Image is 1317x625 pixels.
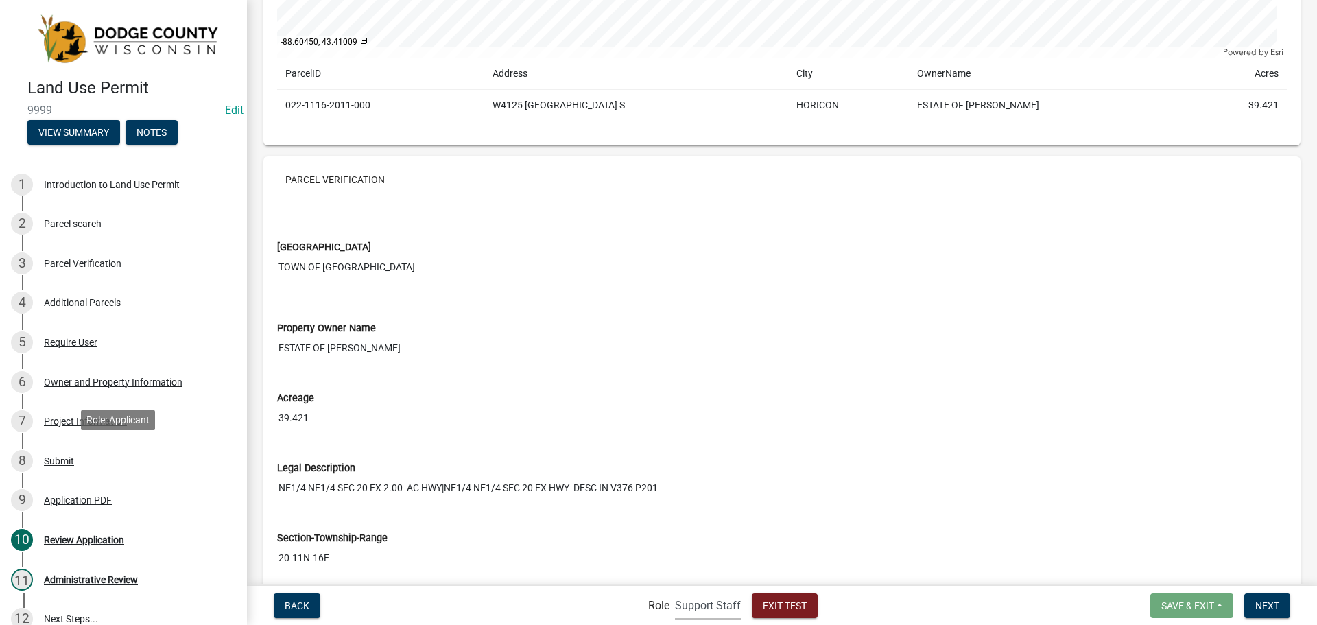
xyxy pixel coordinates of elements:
div: 8 [11,450,33,472]
div: Parcel search [44,219,102,228]
button: Next [1244,593,1290,618]
div: Project Information [44,416,127,426]
wm-modal-confirm: Summary [27,128,120,139]
button: Notes [126,120,178,145]
div: 4 [11,292,33,314]
span: Next [1255,600,1279,611]
h4: Land Use Permit [27,78,236,98]
td: HORICON [788,90,909,121]
span: Save & Exit [1161,600,1214,611]
label: Legal Description [277,464,355,473]
div: Owner and Property Information [44,377,182,387]
div: Introduction to Land Use Permit [44,180,180,189]
td: Acres [1191,58,1287,90]
div: 3 [11,252,33,274]
label: [GEOGRAPHIC_DATA] [277,243,371,252]
a: Edit [225,104,244,117]
td: ESTATE OF [PERSON_NAME] [909,90,1191,121]
td: 022-1116-2011-000 [277,90,484,121]
td: 39.421 [1191,90,1287,121]
div: Additional Parcels [44,298,121,307]
wm-modal-confirm: Notes [126,128,178,139]
span: 9999 [27,104,219,117]
td: Address [484,58,788,90]
div: 10 [11,529,33,551]
label: Role [648,600,669,611]
span: Back [285,600,309,611]
label: Section-Township-Range [277,534,388,543]
div: Administrative Review [44,575,138,585]
div: Parcel Verification [44,259,121,268]
div: Powered by [1220,47,1287,58]
div: 6 [11,371,33,393]
td: ParcelID [277,58,484,90]
td: City [788,58,909,90]
div: Review Application [44,535,124,545]
div: 1 [11,174,33,196]
div: Role: Applicant [81,410,155,430]
span: Exit Test [763,600,807,611]
div: Require User [44,338,97,347]
div: 2 [11,213,33,235]
button: Exit Test [752,593,818,618]
label: Property Owner Name [277,324,376,333]
label: Acreage [277,394,314,403]
button: View Summary [27,120,120,145]
a: Esri [1270,47,1283,57]
button: Save & Exit [1150,593,1233,618]
div: Application PDF [44,495,112,505]
div: 5 [11,331,33,353]
button: Back [274,593,320,618]
img: Dodge County, Wisconsin [27,14,225,64]
td: OwnerName [909,58,1191,90]
div: 9 [11,489,33,511]
button: Parcel Verification [274,167,396,192]
div: Submit [44,456,74,466]
td: W4125 [GEOGRAPHIC_DATA] S [484,90,788,121]
div: 7 [11,410,33,432]
div: 11 [11,569,33,591]
wm-modal-confirm: Edit Application Number [225,104,244,117]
